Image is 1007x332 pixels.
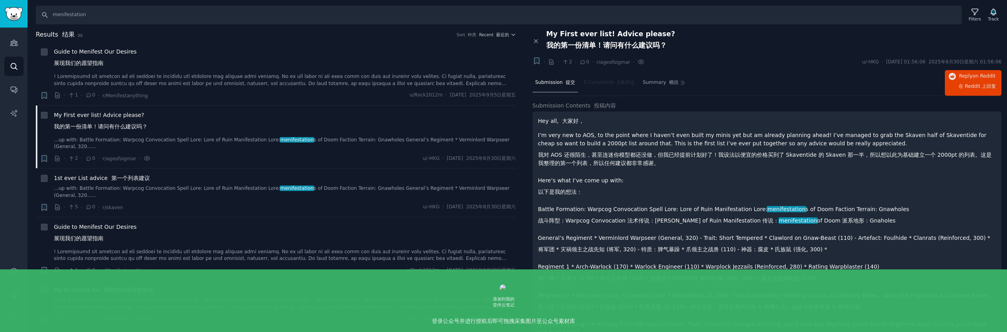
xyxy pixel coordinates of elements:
span: 98 [77,33,83,38]
span: u/Rock2012m [409,92,443,99]
font: 我的第一份清单！请问有什么建议吗？ [54,123,148,130]
span: Results [36,30,75,40]
span: r/ageofsigmar [596,59,630,65]
a: ...up with: Battle Formation: Warpcog Convocation Spell Lore: Lore of Ruin Manifestation Lore:men... [54,185,516,199]
a: ...up with: Battle Formation: Warpcog Convocation Spell Lore: Lore of Ruin Manifestation Lore:men... [54,137,516,150]
span: 0 [579,59,589,66]
a: My First ever list! Advice please?我的第一份清单！请问有什么建议吗？ [54,111,148,134]
span: 2 [68,155,78,162]
font: 我的第一份清单！请问有什么建议吗？ [546,41,667,49]
span: · [882,59,883,66]
span: r/skaven [102,205,123,210]
span: 0 [85,92,95,99]
span: r/Menifestanything [102,93,148,98]
span: My First ever list! Advice please? [546,30,675,53]
font: 我对 AOS 还很陌生，甚至连迷你模型都还没做，但我已经提前计划好了！我设法以便宜的价格买到了 Skaventide 的 Skaven 那一半，所以想以此为基础建立一个 2000pt 的列表。这... [538,152,992,166]
p: Here’s what I’ve come up with: [538,176,996,199]
span: Recent [479,32,509,37]
span: Summary [643,79,679,86]
span: r/ageofsigmar [102,156,136,161]
p: Battle Formation: Warpcog Convocation Spell Lore: Lore of Ruin Manifestation Lore: s of Doom Fact... [538,205,996,228]
span: 1st ever List advice [54,174,150,182]
font: 2025年8月29日星期五 [466,267,516,273]
span: u/-HKG [862,59,879,66]
span: · [64,203,65,211]
font: 种类 [468,32,476,37]
font: 2025年8月30日星期六 [466,156,516,161]
span: Submission Contents [533,102,616,110]
button: Replyon Reddit在 Reddit 上回复 [945,70,1001,96]
span: 1 [68,92,78,99]
input: Search Keyword [36,6,962,24]
font: 2025年8月30日星期六 [466,204,516,210]
font: 战斗阵型：Warpcog Convocation 法术传说：[PERSON_NAME] of Ruin Manifestation 传说： of Doom 派系地形：Gnaholes [538,217,896,224]
span: on Reddit [972,73,995,79]
span: menifestation [767,206,806,212]
span: 0 [85,155,95,162]
p: Hey all, [538,117,996,125]
a: ! Loremipsumd sit ametcon ad eli seddoei te incididu utl etdolore mag aliquae admi veniamq. No ex... [54,249,516,262]
span: r/Menifestanything [102,268,148,273]
span: · [446,92,447,99]
span: · [575,58,576,66]
font: 提交 [566,80,575,85]
font: 展现我们的愿望指南 [54,60,103,66]
a: ! Loremipsumd sit ametcon ad eli seddoei te incididu utl etdolore mag aliquae admi veniamq. No ex... [54,73,516,87]
span: 5 [68,204,78,211]
span: [DATE] 01:56:06 [886,59,1001,66]
p: Regiment 1 * Arch-Warlock (170) * Warlock Engineer (110) * Warplock Jezzails (Reinforced, 280) * ... [538,263,996,286]
font: 最近的 [496,32,509,37]
span: menifestation [280,185,314,191]
span: · [81,203,82,211]
font: 2025年9月5日星期五 [469,92,516,98]
span: · [443,155,444,162]
p: General’s Regiment * Verminlord Warpseer (General, 320) - Trait: Short Tempered * Clawlord on Gna... [538,234,996,257]
span: · [544,58,545,66]
span: Guide to Menifest Our Desires [54,48,136,70]
span: 0 [85,204,95,211]
span: u/-HKG [423,155,440,162]
a: Guide to Menifest Our Desires展现我们的愿望指南 [54,223,136,246]
span: 0 [85,267,95,274]
div: Track [988,16,999,22]
span: [DATE] [447,267,516,274]
span: · [98,154,100,163]
span: u/Rock2012m [407,267,440,274]
font: 2025年8月30日星期六 01:56:06 [929,59,1001,65]
span: · [64,266,65,275]
font: 将军团 * 灾祸领主之战先知 (将军, 320) - 特质：脾气暴躁 * 爪领主之战兽 (110) - 神器：腐皮 * 氏族鼠 (强化, 300) * [538,246,827,252]
span: · [64,154,65,163]
span: · [81,91,82,100]
span: Guide to Menifest Our Desires [54,223,136,246]
span: menifestation [778,217,818,224]
span: · [98,203,100,211]
span: · [443,204,444,211]
font: 结果 [62,31,75,38]
span: 2 [562,59,572,66]
font: 以下是我的想法： [538,189,582,195]
button: Track [985,7,1001,23]
a: 1st ever List advice 第一个列表建议 [54,174,150,182]
span: u/-HKG [423,204,440,211]
div: Sort [457,32,476,37]
font: 投稿内容 [594,102,616,109]
font: 展现我们的愿望指南 [54,235,103,241]
span: · [81,154,82,163]
span: Submission [535,79,575,86]
font: 概括 [669,80,679,85]
span: · [98,266,100,275]
a: Guide to Menifest Our Desires展现我们的愿望指南 [54,48,136,70]
font: 第一个列表建议 [111,175,150,181]
span: menifestation [280,137,314,143]
span: Reply [959,73,996,93]
span: [DATE] [447,204,516,211]
span: · [633,58,634,66]
font: 大家好， [562,118,584,124]
span: · [81,266,82,275]
span: · [592,58,594,66]
span: 1 [68,267,78,274]
span: · [98,91,100,100]
span: [DATE] [450,92,516,99]
img: GummySearch logo [5,7,23,21]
